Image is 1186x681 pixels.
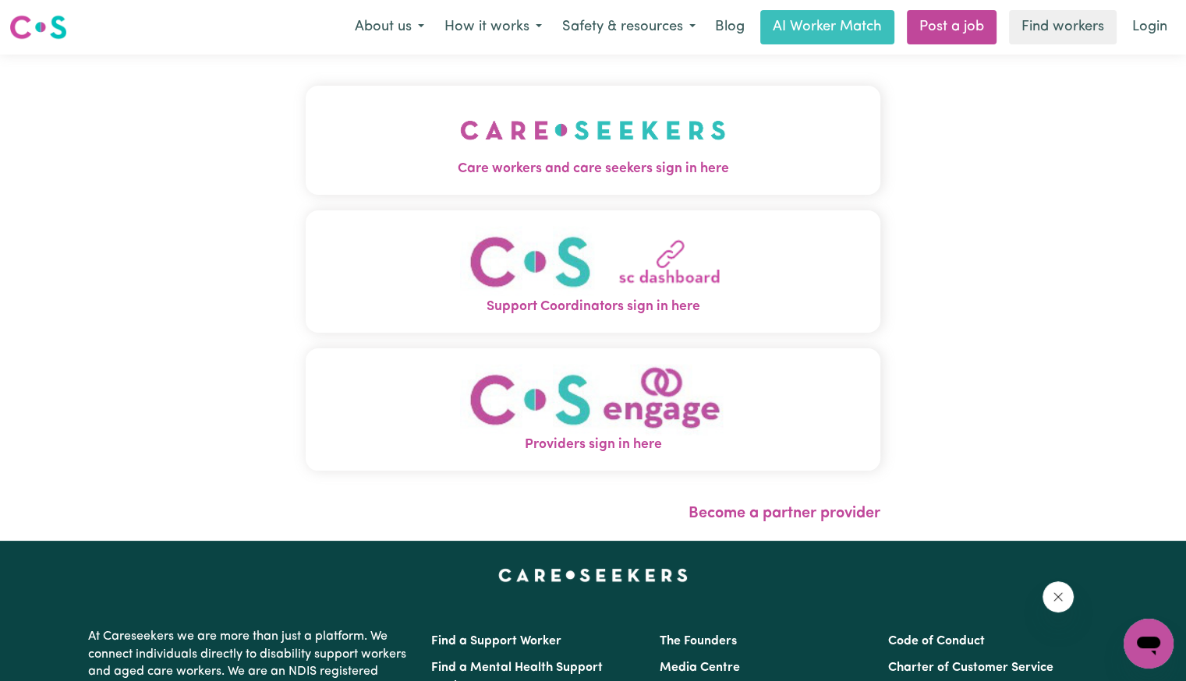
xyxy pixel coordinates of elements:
img: Careseekers logo [9,13,67,41]
a: Find a Support Worker [431,635,561,647]
iframe: Close message [1043,581,1074,612]
a: Careseekers home page [498,569,688,581]
a: Code of Conduct [888,635,985,647]
span: Support Coordinators sign in here [306,297,880,317]
button: Support Coordinators sign in here [306,210,880,333]
span: Care workers and care seekers sign in here [306,159,880,179]
button: Safety & resources [552,11,706,44]
a: Media Centre [660,662,740,674]
a: AI Worker Match [760,10,894,44]
a: Find workers [1009,10,1117,44]
a: Become a partner provider [689,506,880,521]
button: About us [345,11,434,44]
a: Post a job [907,10,997,44]
a: Charter of Customer Service [888,662,1053,674]
button: Providers sign in here [306,348,880,471]
iframe: Button to launch messaging window [1124,619,1174,669]
a: Login [1123,10,1177,44]
span: Need any help? [9,11,94,23]
a: Blog [706,10,754,44]
button: Care workers and care seekers sign in here [306,86,880,195]
a: Careseekers logo [9,9,67,45]
a: The Founders [660,635,737,647]
button: How it works [434,11,552,44]
span: Providers sign in here [306,435,880,455]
